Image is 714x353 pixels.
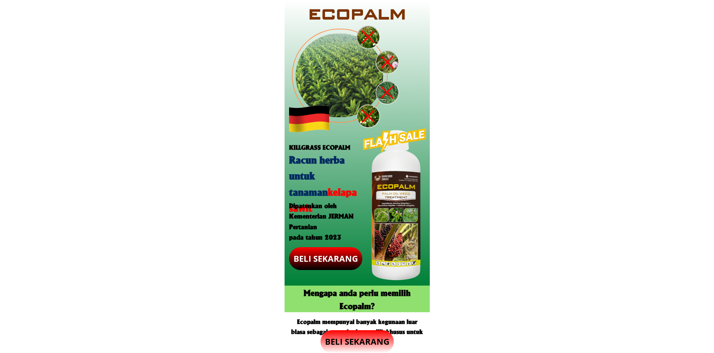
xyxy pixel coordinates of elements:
[289,185,357,214] span: kelapa sawit
[321,330,394,353] p: BELI SEKARANG
[289,200,358,242] h3: Dipatenkan oleh Kementerian JERMAN Pertanian pada tahun 2023
[286,247,365,271] p: BELI SEKARANG
[289,142,358,152] h3: KILLGRASS ECOPALM
[291,316,423,346] h3: Ecopalm mempunyai banyak kegunaan luar biasa sebagai racun herba terpilih khusus untuk pokok kela...
[289,286,425,312] h2: Mengapa anda perlu memilih Ecopalm?
[289,151,362,215] h2: Racun herba untuk tanaman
